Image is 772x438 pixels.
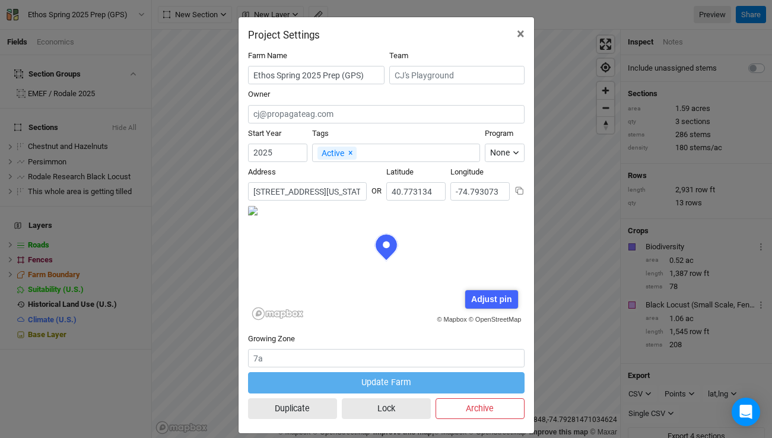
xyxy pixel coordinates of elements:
[465,290,518,309] div: Adjust pin
[248,167,276,177] label: Address
[485,128,513,139] label: Program
[389,50,408,61] label: Team
[490,147,510,159] div: None
[248,105,525,123] input: cj@propagateag.com
[248,372,525,393] button: Update Farm
[248,29,320,41] h2: Project Settings
[248,50,287,61] label: Farm Name
[342,398,431,419] button: Lock
[732,398,760,426] div: Open Intercom Messenger
[248,89,270,100] label: Owner
[252,307,304,320] a: Mapbox logo
[248,182,367,201] input: Address (123 James St...)
[386,182,446,201] input: Latitude
[371,176,382,196] div: OR
[517,26,525,42] span: ×
[507,17,534,50] button: Close
[317,147,357,160] div: Active
[436,398,525,419] button: Archive
[248,144,307,162] input: Start Year
[248,349,525,367] input: 7a
[348,148,352,157] span: ×
[450,167,484,177] label: Longitude
[450,182,510,201] input: Longitude
[248,334,295,344] label: Growing Zone
[514,186,525,196] button: Copy
[389,66,525,84] input: CJ's Playground
[386,167,414,177] label: Latitude
[437,316,466,323] a: © Mapbox
[248,398,337,419] button: Duplicate
[344,145,357,160] button: Remove
[248,128,281,139] label: Start Year
[248,66,385,84] input: Project/Farm Name
[485,144,524,162] button: None
[312,128,329,139] label: Tags
[469,316,522,323] a: © OpenStreetMap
